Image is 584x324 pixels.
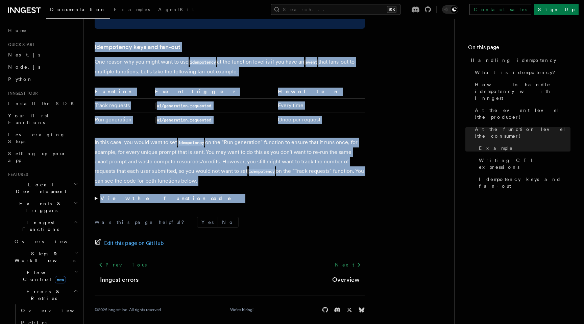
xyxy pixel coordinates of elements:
[5,42,35,47] span: Quick start
[95,99,152,113] td: Track requests
[5,179,79,198] button: Local Development
[275,99,365,113] td: Every time
[152,87,275,99] th: Event trigger
[479,145,513,152] span: Example
[479,157,570,170] span: Writing CEL expressions
[12,267,79,285] button: Flow Controlnew
[5,49,79,61] a: Next.js
[189,60,217,65] code: idempotency
[5,172,28,177] span: Features
[100,275,139,284] a: Inngest errors
[471,57,556,64] span: Handling idempotency
[12,285,79,304] button: Errors & Retries
[114,7,150,12] span: Examples
[472,78,570,104] a: How to handle idempotency with Inngest
[100,195,241,202] strong: View the function code
[95,307,162,313] div: © 2025 Inngest Inc. All rights reserved.
[95,219,189,226] p: Was this page helpful?
[5,97,79,110] a: Install the SDK
[5,73,79,85] a: Python
[154,2,198,18] a: AgentKit
[479,176,570,189] span: Idempotency keys and fan-out
[476,173,570,192] a: Idempotency keys and fan-out
[8,151,66,163] span: Setting up your app
[475,126,570,139] span: At the function level (the consumer)
[155,116,213,124] code: ai/generation.requested
[5,198,79,216] button: Events & Triggers
[95,87,152,99] th: Function
[155,102,213,110] code: ai/generation.requested
[5,61,79,73] a: Node.js
[387,6,396,13] kbd: ⌘K
[197,217,218,227] button: Yes
[12,235,79,248] a: Overview
[8,64,40,70] span: Node.js
[12,250,75,264] span: Steps & Workflows
[5,110,79,129] a: Your first Functions
[218,217,238,227] button: No
[55,276,66,283] span: new
[5,91,38,96] span: Inngest tour
[472,104,570,123] a: At the event level (the producer)
[476,142,570,154] a: Example
[12,288,73,302] span: Errors & Retries
[5,219,73,233] span: Inngest Functions
[475,81,570,101] span: How to handle idempotency with Inngest
[8,52,40,57] span: Next.js
[95,259,150,271] a: Previous
[12,269,74,283] span: Flow Control
[332,275,360,284] a: Overview
[5,24,79,37] a: Home
[104,238,164,248] span: Edit this page on GitHub
[476,154,570,173] a: Writing CEL expressions
[95,113,152,127] td: Run generation
[158,7,194,12] span: AgentKit
[275,113,365,127] td: Once per request
[5,129,79,147] a: Leveraging Steps
[468,54,570,66] a: Handling idempotency
[21,308,91,313] span: Overview
[5,216,79,235] button: Inngest Functions
[230,307,253,313] a: We're hiring!
[468,43,570,54] h4: On this page
[95,57,365,76] p: One reason why you might want to use at the function level is if you have an that fans-out to mul...
[95,238,164,248] a: Edit this page on GitHub
[18,304,79,317] a: Overview
[8,132,65,144] span: Leveraging Steps
[8,101,78,106] span: Install the SDK
[472,66,570,78] a: What is idempotency?
[46,2,110,19] a: Documentation
[8,113,48,125] span: Your first Functions
[247,169,276,175] code: idempotency
[50,7,106,12] span: Documentation
[15,239,84,244] span: Overview
[472,123,570,142] a: At the function level (the consumer)
[275,87,365,99] th: How often
[475,107,570,120] span: At the event level (the producer)
[110,2,154,18] a: Examples
[95,194,365,203] summary: View the function code
[5,147,79,166] a: Setting up your app
[271,4,400,15] button: Search...⌘K
[5,181,74,195] span: Local Development
[12,248,79,267] button: Steps & Workflows
[8,76,33,82] span: Python
[177,140,205,146] code: idempotency
[95,42,180,52] a: Idempotency keys and fan-out
[442,5,458,14] button: Toggle dark mode
[5,200,74,214] span: Events & Triggers
[469,4,531,15] a: Contact sales
[304,60,318,65] code: event
[8,27,27,34] span: Home
[331,259,365,271] a: Next
[534,4,579,15] a: Sign Up
[475,69,560,76] span: What is idempotency?
[95,138,365,186] p: In this case, you would want to set on the "Run generation" function to ensure that it runs once,...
